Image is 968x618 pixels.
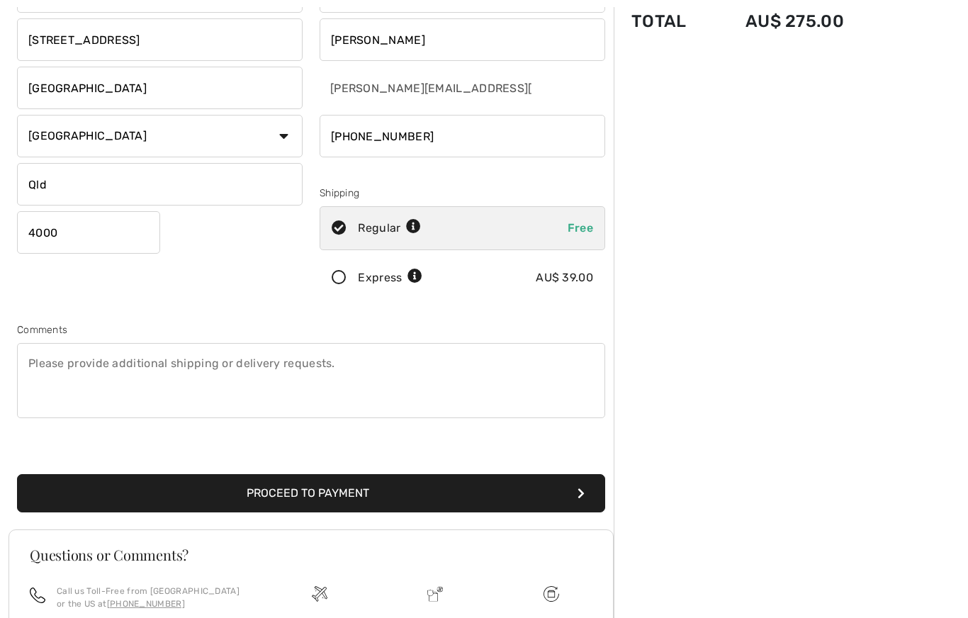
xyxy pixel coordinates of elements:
input: Zip/Postal Code [17,211,160,254]
input: State/Province [17,163,303,206]
input: Address line 2 [17,18,303,61]
h3: Questions or Comments? [30,548,592,562]
img: Delivery is a breeze since we pay the duties! [427,586,443,602]
div: Comments [17,322,605,337]
div: Shipping [320,186,605,201]
input: Mobile [320,115,605,157]
input: Last name [320,18,605,61]
img: call [30,588,45,603]
div: Regular [358,220,421,237]
div: AU$ 39.00 [536,269,593,286]
input: City [17,67,303,109]
a: [PHONE_NUMBER] [107,599,185,609]
button: Proceed to Payment [17,474,605,512]
input: E-mail [320,67,534,109]
p: Call us Toll-Free from [GEOGRAPHIC_DATA] or the US at [57,585,244,610]
img: Free shipping on orders over $180 [312,586,327,602]
span: Free [568,221,593,235]
img: Free shipping on orders over $180 [544,586,559,602]
div: Express [358,269,422,286]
